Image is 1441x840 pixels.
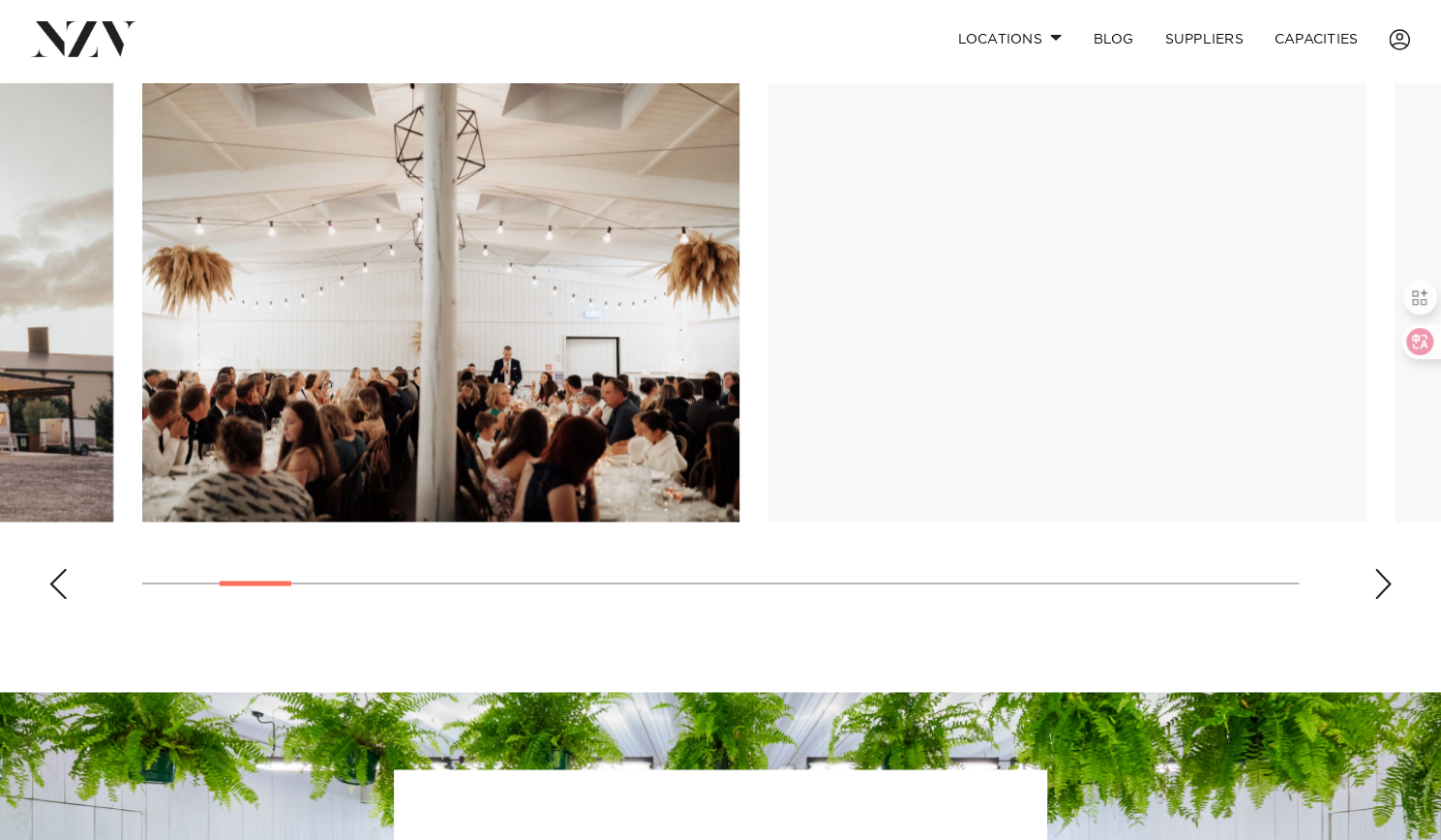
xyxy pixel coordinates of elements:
swiper-slide: 3 / 30 [142,83,739,522]
img: nzv-logo.png [31,21,136,56]
swiper-slide: 4 / 30 [768,83,1366,522]
a: BLOG [1077,18,1149,60]
a: Locations [942,18,1077,60]
a: Capacities [1259,18,1374,60]
a: SUPPLIERS [1149,18,1258,60]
